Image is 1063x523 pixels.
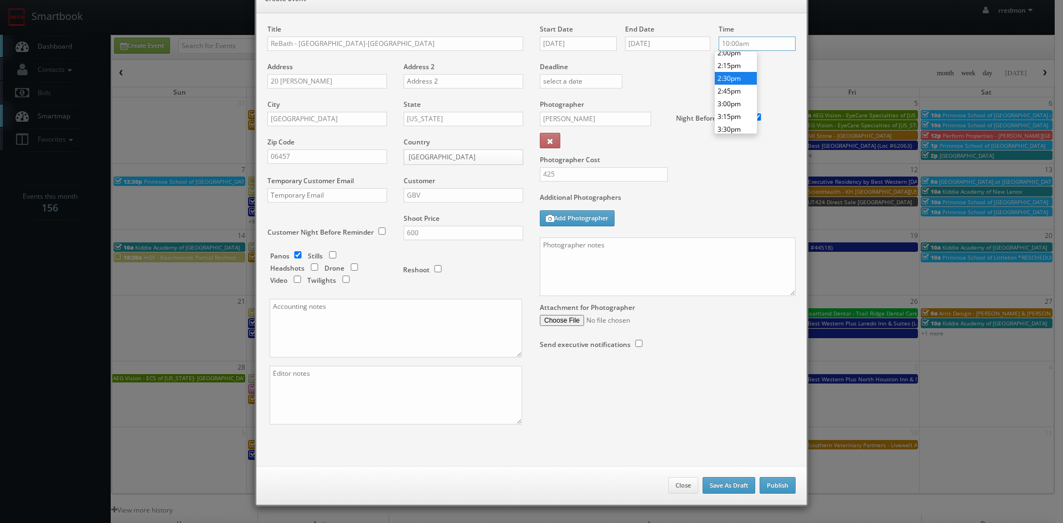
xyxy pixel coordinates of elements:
[531,62,804,71] label: Deadline
[267,37,523,51] input: Title
[715,46,757,59] li: 2:00pm
[540,112,651,126] input: Select a photographer
[404,112,523,126] input: Select a state
[267,149,387,164] input: Zip Code
[719,24,734,34] label: Time
[540,303,635,312] label: Attachment for Photographer
[404,137,430,147] label: Country
[715,123,757,136] li: 3:30pm
[324,263,344,273] label: Drone
[404,214,440,223] label: Shoot Price
[267,188,387,203] input: Temporary Email
[676,113,749,123] label: Night Before Reminder
[715,97,757,110] li: 3:00pm
[540,100,584,109] label: Photographer
[715,85,757,97] li: 2:45pm
[540,193,796,208] label: Additional Photographers
[625,37,710,51] input: select an end date
[760,477,796,494] button: Publish
[715,72,757,85] li: 2:30pm
[715,110,757,123] li: 3:15pm
[267,112,387,126] input: City
[540,210,615,226] button: Add Photographer
[308,251,323,261] label: Stills
[267,100,280,109] label: City
[540,340,631,349] label: Send executive notifications
[668,477,698,494] button: Close
[625,24,654,34] label: End Date
[267,24,281,34] label: Title
[404,74,523,89] input: Address 2
[540,167,668,182] input: Photographer Cost
[404,226,523,240] input: Shoot Price
[404,149,523,165] a: [GEOGRAPHIC_DATA]
[270,263,305,273] label: Headshots
[531,155,804,164] label: Photographer Cost
[404,62,435,71] label: Address 2
[409,150,508,164] span: [GEOGRAPHIC_DATA]
[540,37,617,51] input: select a date
[540,24,573,34] label: Start Date
[267,227,374,237] label: Customer Night Before Reminder
[715,59,757,72] li: 2:15pm
[404,188,523,203] input: Select a customer
[404,100,421,109] label: State
[307,276,336,285] label: Twilights
[270,251,290,261] label: Panos
[267,74,387,89] input: Address
[403,265,430,275] label: Reshoot
[267,62,293,71] label: Address
[267,176,354,185] label: Temporary Customer Email
[703,477,755,494] button: Save As Draft
[270,276,287,285] label: Video
[404,176,435,185] label: Customer
[540,74,622,89] input: select a date
[267,137,295,147] label: Zip Code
